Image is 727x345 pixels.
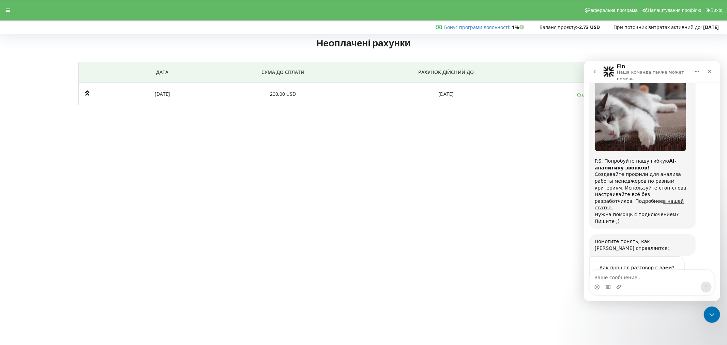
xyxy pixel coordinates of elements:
div: Как прошел разговор с вами? [13,202,94,211]
div: Нужна помощь с подключением? Пишите ;) [11,150,106,164]
button: Отправить сообщение… [117,221,128,231]
a: Бонус програми лояльності [444,24,509,30]
th: РАХУНОК ДІЙСНИЙ ДО [356,62,536,83]
span: При поточних витратах активний до: [614,24,702,30]
div: Создавайте профили для анализа работы менеджеров по разным критериям. Используйте стоп-слова. Нас... [11,110,106,150]
h1: Неоплачені рахунки [7,36,720,52]
iframe: Intercom live chat [704,306,720,323]
div: Fin говорит… [5,173,131,195]
a: в нашей статье. [11,137,100,150]
div: P.S. Попробуйте нашу гибкую [11,97,106,110]
iframe: Intercom live chat [584,61,720,301]
th: Дата [115,62,210,83]
td: 200,00 USD [210,83,355,105]
strong: 1% [512,24,526,30]
button: Средство выбора GIF-файла [21,223,27,229]
td: [DATE] [356,83,536,105]
span: Реферальна програма [588,7,638,13]
span: Баланс проєкту: [540,24,577,30]
strong: [DATE] [703,24,719,30]
div: Fin говорит… [5,195,131,244]
div: Помогите понять, как [PERSON_NAME] справляется: [5,173,112,195]
span: Вихід [711,7,723,13]
th: СУМА ДО СПЛАТИ [210,62,355,83]
a: Сплатити [577,91,607,98]
button: Добавить вложение [32,223,38,229]
textarea: Ваше сообщение... [6,209,131,221]
td: [DATE] [115,83,210,105]
button: Средство выбора эмодзи [11,223,16,229]
span: Налаштування профілю [648,7,701,13]
strong: -2,73 USD [577,24,600,30]
span: : [444,24,511,30]
div: Помогите понять, как [PERSON_NAME] справляется: [11,177,106,191]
